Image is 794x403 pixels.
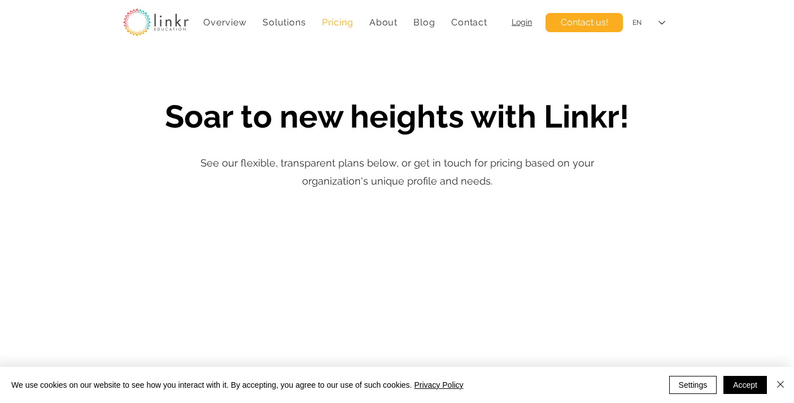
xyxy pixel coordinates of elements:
[322,17,354,28] span: Pricing
[369,17,398,28] span: About
[203,17,246,28] span: Overview
[11,380,464,390] span: We use cookies on our website to see how you interact with it. By accepting, you agree to our use...
[561,16,608,29] span: Contact us!
[774,376,787,394] button: Close
[408,11,441,33] a: Blog
[723,376,767,394] button: Accept
[198,11,493,33] nav: Site
[198,11,252,33] a: Overview
[414,380,463,389] a: Privacy Policy
[200,157,594,187] span: See our flexible, transparent plans below, or get in touch for pricing based on your organization...
[316,11,359,33] a: Pricing
[263,17,306,28] span: Solutions
[669,376,717,394] button: Settings
[774,378,787,391] img: Close
[165,98,629,135] span: Soar to new heights with Linkr!
[632,18,642,28] div: EN
[257,11,312,33] div: Solutions
[413,17,435,28] span: Blog
[512,17,532,27] a: Login
[451,17,487,28] span: Contact
[625,10,673,36] div: Language Selector: English
[446,11,493,33] a: Contact
[364,11,404,33] div: About
[123,8,189,36] img: linkr_logo_transparentbg.png
[546,13,623,32] a: Contact us!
